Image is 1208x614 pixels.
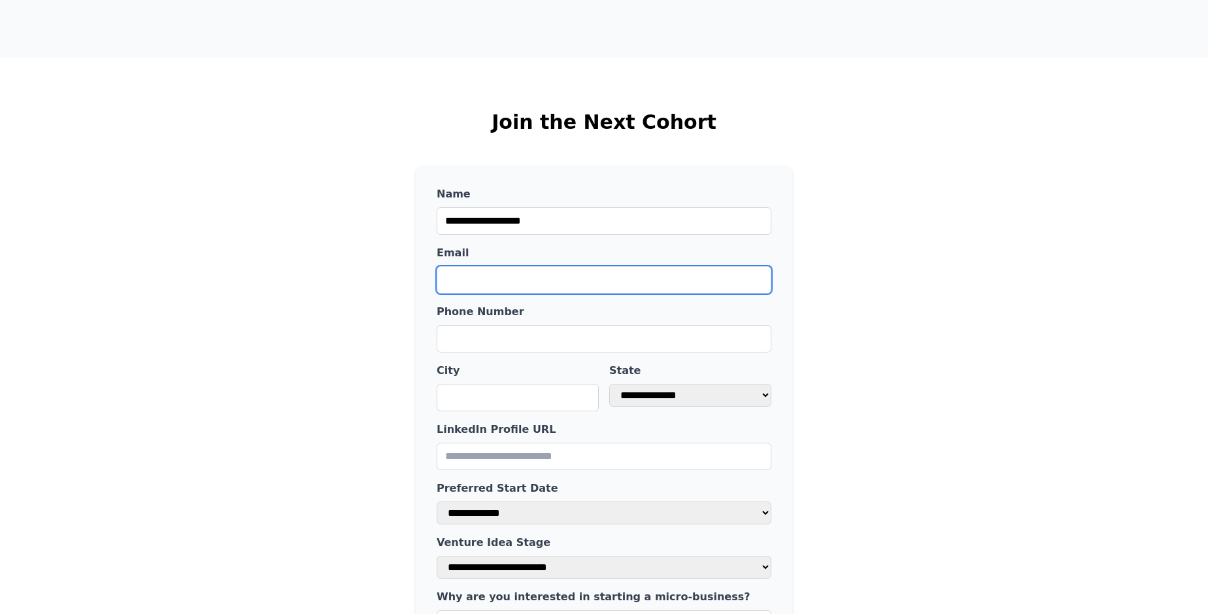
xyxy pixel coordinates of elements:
[437,481,771,496] label: Preferred Start Date
[437,422,771,437] label: LinkedIn Profile URL
[437,535,771,551] label: Venture Idea Stage
[437,304,771,320] label: Phone Number
[437,186,771,202] label: Name
[437,363,599,379] label: City
[609,363,771,379] label: State
[437,589,771,605] label: Why are you interested in starting a micro-business?
[196,111,1012,134] h2: Join the Next Cohort
[437,245,771,261] label: Email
